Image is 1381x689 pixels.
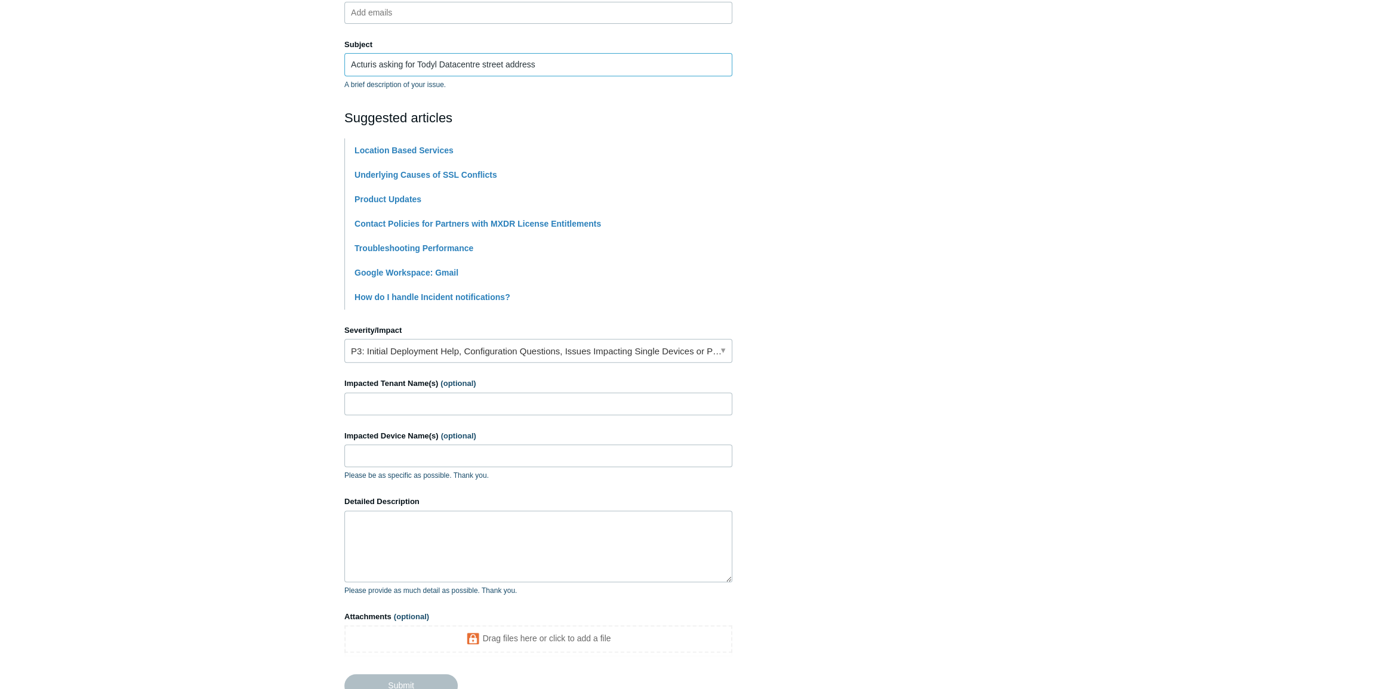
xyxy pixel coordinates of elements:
h2: Suggested articles [344,108,732,128]
a: Troubleshooting Performance [355,243,473,253]
label: Subject [344,39,732,51]
span: (optional) [440,379,476,388]
p: Please provide as much detail as possible. Thank you. [344,585,732,596]
a: How do I handle Incident notifications? [355,292,510,302]
span: (optional) [441,431,476,440]
input: Add emails [347,4,418,21]
a: Product Updates [355,194,421,204]
a: Location Based Services [355,146,454,155]
label: Detailed Description [344,496,732,508]
a: Underlying Causes of SSL Conflicts [355,170,497,180]
label: Attachments [344,611,732,623]
a: Contact Policies for Partners with MXDR License Entitlements [355,219,601,228]
label: Severity/Impact [344,325,732,336]
p: Please be as specific as possible. Thank you. [344,470,732,481]
label: Impacted Tenant Name(s) [344,378,732,390]
a: Google Workspace: Gmail [355,268,458,277]
label: Impacted Device Name(s) [344,430,732,442]
a: P3: Initial Deployment Help, Configuration Questions, Issues Impacting Single Devices or Past Out... [344,339,732,363]
span: (optional) [394,612,429,621]
p: A brief description of your issue. [344,79,732,90]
